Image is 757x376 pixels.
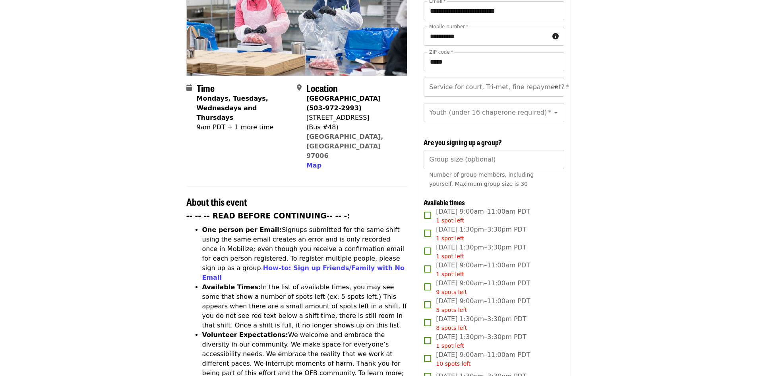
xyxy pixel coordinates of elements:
[424,1,564,20] input: Email
[424,150,564,169] input: [object Object]
[306,133,383,160] a: [GEOGRAPHIC_DATA], [GEOGRAPHIC_DATA] 97006
[436,325,467,331] span: 8 spots left
[306,81,338,95] span: Location
[436,360,470,367] span: 10 spots left
[197,95,268,121] strong: Mondays, Tuesdays, Wednesdays and Thursdays
[297,84,302,92] i: map-marker-alt icon
[436,350,530,368] span: [DATE] 9:00am–11:00am PDT
[436,217,464,224] span: 1 spot left
[202,283,261,291] strong: Available Times:
[436,261,530,279] span: [DATE] 9:00am–11:00am PDT
[436,243,526,261] span: [DATE] 1:30pm–3:30pm PDT
[550,82,561,93] button: Open
[306,161,321,170] button: Map
[186,195,247,208] span: About this event
[550,107,561,118] button: Open
[424,27,549,46] input: Mobile number
[306,123,401,132] div: (Bus #48)
[306,113,401,123] div: [STREET_ADDRESS]
[306,95,381,112] strong: [GEOGRAPHIC_DATA] (503-972-2993)
[429,24,468,29] label: Mobile number
[306,162,321,169] span: Map
[436,253,464,259] span: 1 spot left
[202,226,282,234] strong: One person per Email:
[436,279,530,296] span: [DATE] 9:00am–11:00am PDT
[429,171,534,187] span: Number of group members, including yourself. Maximum group size is 30
[202,282,408,330] li: In the list of available times, you may see some that show a number of spots left (ex: 5 spots le...
[436,271,464,277] span: 1 spot left
[202,331,288,339] strong: Volunteer Expectations:
[436,289,467,295] span: 9 spots left
[202,225,408,282] li: Signups submitted for the same shift using the same email creates an error and is only recorded o...
[186,84,192,92] i: calendar icon
[436,307,467,313] span: 5 spots left
[436,296,530,314] span: [DATE] 9:00am–11:00am PDT
[436,225,526,243] span: [DATE] 1:30pm–3:30pm PDT
[436,332,526,350] span: [DATE] 1:30pm–3:30pm PDT
[424,137,502,147] span: Are you signing up a group?
[424,52,564,71] input: ZIP code
[429,50,453,55] label: ZIP code
[197,123,290,132] div: 9am PDT + 1 more time
[552,33,559,40] i: circle-info icon
[436,314,526,332] span: [DATE] 1:30pm–3:30pm PDT
[436,235,464,242] span: 1 spot left
[436,343,464,349] span: 1 spot left
[197,81,215,95] span: Time
[202,264,405,281] a: How-to: Sign up Friends/Family with No Email
[186,212,350,220] strong: -- -- -- READ BEFORE CONTINUING-- -- -:
[424,197,465,207] span: Available times
[436,207,530,225] span: [DATE] 9:00am–11:00am PDT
